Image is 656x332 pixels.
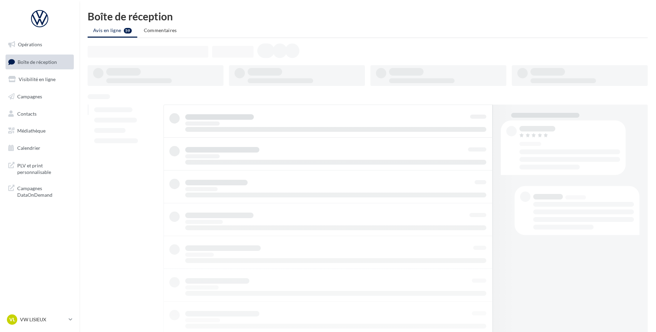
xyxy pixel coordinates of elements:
a: Contacts [4,107,75,121]
span: Boîte de réception [18,59,57,65]
span: Commentaires [144,27,177,33]
a: Campagnes [4,89,75,104]
div: Boîte de réception [88,11,648,21]
a: Visibilité en ligne [4,72,75,87]
a: Opérations [4,37,75,52]
span: Visibilité en ligne [19,76,56,82]
a: Médiathèque [4,124,75,138]
a: Campagnes DataOnDemand [4,181,75,201]
span: Contacts [17,110,37,116]
span: VL [9,316,15,323]
a: Boîte de réception [4,55,75,69]
span: Médiathèque [17,128,46,134]
span: PLV et print personnalisable [17,161,71,176]
a: PLV et print personnalisable [4,158,75,178]
span: Opérations [18,41,42,47]
span: Campagnes DataOnDemand [17,184,71,198]
a: Calendrier [4,141,75,155]
a: VL VW LISIEUX [6,313,74,326]
span: Calendrier [17,145,40,151]
p: VW LISIEUX [20,316,66,323]
span: Campagnes [17,94,42,99]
